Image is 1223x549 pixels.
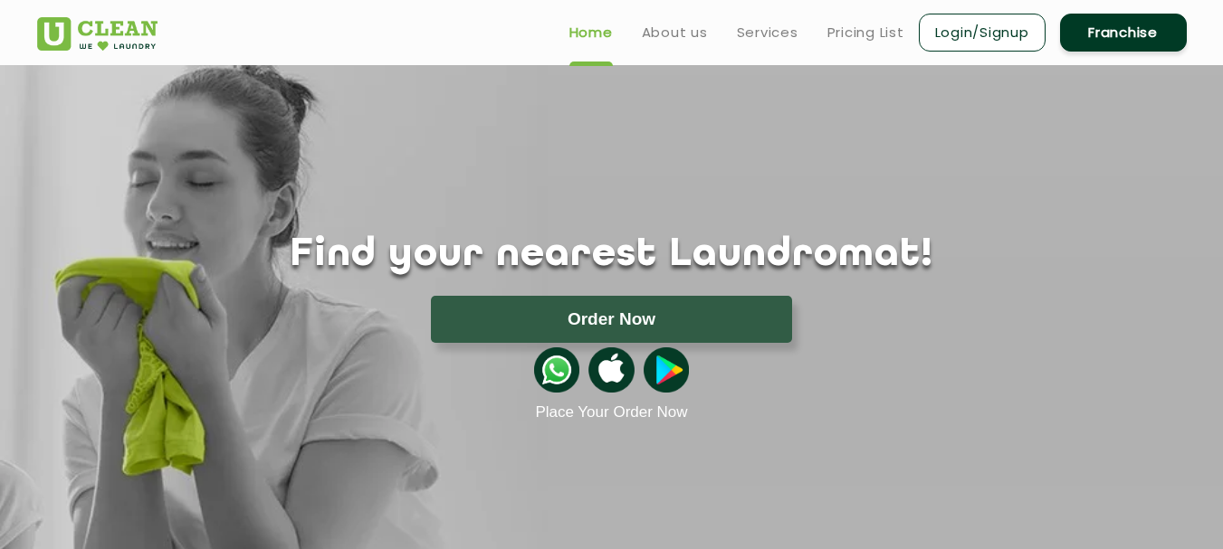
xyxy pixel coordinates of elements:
[535,403,687,421] a: Place Your Order Now
[737,22,798,43] a: Services
[569,22,613,43] a: Home
[642,22,708,43] a: About us
[827,22,904,43] a: Pricing List
[24,232,1200,278] h1: Find your nearest Laundromat!
[37,17,158,51] img: UClean Laundry and Dry Cleaning
[588,347,634,393] img: apple-icon.png
[919,14,1046,52] a: Login/Signup
[1060,14,1187,52] a: Franchise
[431,296,792,343] button: Order Now
[534,347,579,393] img: whatsappicon.png
[644,347,689,393] img: playstoreicon.png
